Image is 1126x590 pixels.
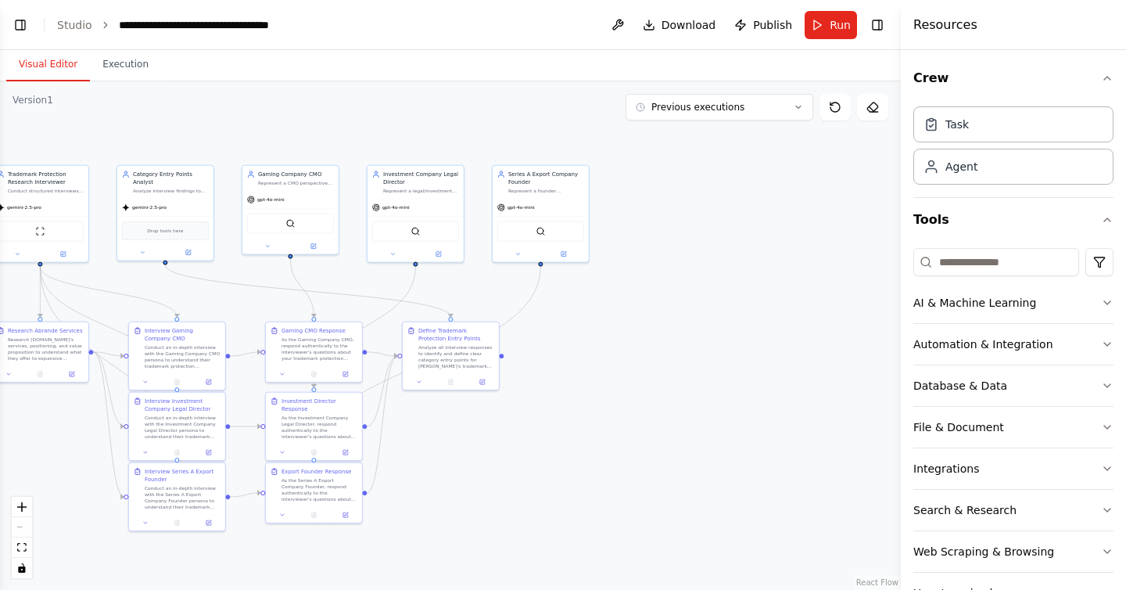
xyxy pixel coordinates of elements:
[166,248,210,257] button: Open in side panel
[281,327,346,335] div: Gaming CMO Response
[913,407,1113,448] button: File & Document
[310,267,419,388] g: Edge from ba8198f3-b891-4990-8012-9076af07b1f3 to f0b1e398-ee7b-4087-823d-d4cf027df937
[291,242,335,251] button: Open in side panel
[281,398,357,413] div: Investment Director Response
[913,100,1113,197] div: Crew
[332,448,359,457] button: Open in side panel
[265,392,363,462] div: Investment Director ResponseAs the Investment Company Legal Director, respond authentically to th...
[230,423,260,430] g: Edge from a5a3af24-6ac8-425a-9455-372b99e60a1c to f0b1e398-ee7b-4087-823d-d4cf027df937
[367,165,464,263] div: Investment Company Legal DirectorRepresent a legal/investment perspective from a Swedish investme...
[93,348,124,430] g: Edge from 8c37d485-e939-4f5e-885c-a953f1c9c446 to a5a3af24-6ac8-425a-9455-372b99e60a1c
[12,497,32,517] button: zoom in
[145,344,221,369] div: Conduct an in-depth interview with the Gaming Company CMO persona to understand their trademark p...
[145,415,221,440] div: Conduct an in-depth interview with the Investment Company Legal Director persona to understand th...
[258,180,334,186] div: Represent a CMO perspective from a fast-growing Swedish gaming/betting company with multiple bran...
[117,165,214,261] div: Category Entry Points AnalystAnalyze interview findings to define clear category entry points for...
[195,377,222,387] button: Open in side panel
[41,250,85,259] button: Open in side panel
[297,510,330,520] button: No output available
[8,336,84,362] div: Research [DOMAIN_NAME]'s services, positioning, and value proposition to understand what they off...
[508,188,584,194] div: Represent a founder perspective from a fast-growing Swedish export company with multiple brands, ...
[383,171,459,186] div: Investment Company Legal Director
[145,398,221,413] div: Interview Investment Company Legal Director
[383,188,459,194] div: Represent a legal/investment perspective from a Swedish investment company managing multiple port...
[59,369,85,379] button: Open in side panel
[128,462,226,531] div: Interview Series A Export FounderConduct an in-depth interview with the Series A Export Company F...
[541,250,586,259] button: Open in side panel
[265,322,363,383] div: Gaming CMO ResponseAs the Gaming Company CMO, respond authentically to the interviewer's question...
[93,348,124,360] g: Edge from 8c37d485-e939-4f5e-885c-a953f1c9c446 to 03828daa-2a86-43ff-be62-dd875d59e981
[913,282,1113,323] button: AI & Machine Learning
[332,369,359,379] button: Open in side panel
[12,538,32,558] button: fit view
[132,204,167,210] span: gemini-2.5-pro
[93,348,124,501] g: Edge from 8c37d485-e939-4f5e-885c-a953f1c9c446 to e1dab695-188d-4515-8a7b-13f394943efb
[57,17,295,33] nav: breadcrumb
[805,11,857,39] button: Run
[418,327,494,343] div: Define Trademark Protection Entry Points
[57,19,92,31] a: Studio
[913,544,1054,559] div: Web Scraping & Browsing
[145,327,221,343] div: Interview Gaming Company CMO
[286,259,317,318] g: Edge from 24fa1312-c3e8-49c3-861f-5bf60d503b2e to 1bcde2ec-e18c-4def-bd97-f6316ac25c8a
[8,171,84,186] div: Trademark Protection Research Interviewer
[145,485,221,510] div: Conduct an in-depth interview with the Series A Export Company Founder persona to understand thei...
[913,490,1113,531] button: Search & Research
[662,17,716,33] span: Download
[90,49,161,81] button: Execution
[913,365,1113,406] button: Database & Data
[913,56,1113,100] button: Crew
[367,348,397,360] g: Edge from 1bcde2ec-e18c-4def-bd97-f6316ac25c8a to e3c8a94d-a1b8-49a3-aa50-fb898dadceed
[160,377,193,387] button: No output available
[36,267,181,388] g: Edge from c31b4927-e03a-4da9-bae0-91269966d19f to a5a3af24-6ac8-425a-9455-372b99e60a1c
[536,227,545,236] img: BraveSearchTool
[913,324,1113,365] button: Automation & Integration
[297,448,330,457] button: No output available
[492,165,590,263] div: Series A Export Company FounderRepresent a founder perspective from a fast-growing Swedish export...
[367,352,397,430] g: Edge from f0b1e398-ee7b-4087-823d-d4cf027df937 to e3c8a94d-a1b8-49a3-aa50-fb898dadceed
[195,448,222,457] button: Open in side panel
[160,518,193,527] button: No output available
[913,295,1036,311] div: AI & Machine Learning
[367,352,397,497] g: Edge from 8af48108-45c5-4202-9a8a-50ecc2b8dfb5 to e3c8a94d-a1b8-49a3-aa50-fb898dadceed
[9,14,31,36] button: Show left sidebar
[281,468,352,476] div: Export Founder Response
[128,322,226,391] div: Interview Gaming Company CMOConduct an in-depth interview with the Gaming Company CMO persona to ...
[23,369,56,379] button: No output available
[856,578,898,587] a: React Flow attribution
[382,204,410,210] span: gpt-4o-mini
[469,377,496,387] button: Open in side panel
[281,336,357,362] div: As the Gaming Company CMO, respond authentically to the interviewer's questions about your tradem...
[230,489,260,501] g: Edge from e1dab695-188d-4515-8a7b-13f394943efb to 8af48108-45c5-4202-9a8a-50ecc2b8dfb5
[753,17,792,33] span: Publish
[866,14,888,36] button: Hide right sidebar
[36,267,44,318] g: Edge from c31b4927-e03a-4da9-bae0-91269966d19f to 8c37d485-e939-4f5e-885c-a953f1c9c446
[7,204,41,210] span: gemini-2.5-pro
[147,227,183,235] span: Drop tools here
[913,336,1053,352] div: Automation & Integration
[265,462,363,523] div: Export Founder ResponseAs the Series A Export Company Founder, respond authentically to the inter...
[626,94,813,121] button: Previous executions
[285,219,295,228] img: BraveSearchTool
[13,94,53,106] div: Version 1
[945,117,969,132] div: Task
[651,101,744,113] span: Previous executions
[913,531,1113,572] button: Web Scraping & Browsing
[913,16,977,34] h4: Resources
[195,518,222,527] button: Open in side panel
[728,11,798,39] button: Publish
[637,11,723,39] button: Download
[133,171,209,186] div: Category Entry Points Analyst
[8,188,84,194] div: Conduct structured interviews with target customer personas to identify category entry points, pa...
[12,558,32,578] button: toggle interactivity
[8,327,83,335] div: Research Abrande Services
[297,369,330,379] button: No output available
[945,159,977,174] div: Agent
[418,344,494,369] div: Analyze all interview responses to identify and define clear category entry points for [PERSON_NA...
[36,267,181,318] g: Edge from c31b4927-e03a-4da9-bae0-91269966d19f to 03828daa-2a86-43ff-be62-dd875d59e981
[230,348,260,360] g: Edge from 03828daa-2a86-43ff-be62-dd875d59e981 to 1bcde2ec-e18c-4def-bd97-f6316ac25c8a
[133,188,209,194] div: Analyze interview findings to define clear category entry points for [PERSON_NAME], identifying t...
[830,17,851,33] span: Run
[416,250,461,259] button: Open in side panel
[160,448,193,457] button: No output available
